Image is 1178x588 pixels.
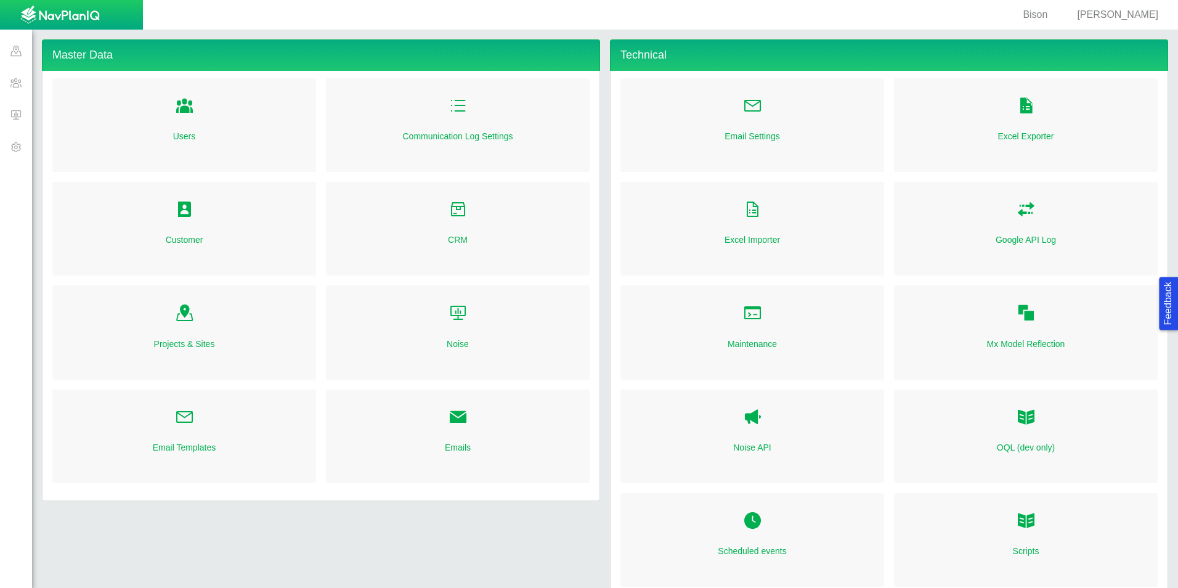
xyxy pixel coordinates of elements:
a: Mx Model Reflection [987,338,1065,350]
a: Excel Importer [725,234,780,246]
div: Folder Open Icon Email Settings [620,78,884,172]
img: UrbanGroupSolutionsTheme$USG_Images$logo.png [20,6,100,25]
a: OQL [1017,404,1036,431]
a: Folder Open Icon [175,300,194,327]
a: Folder Open Icon [743,300,762,327]
div: Folder Open Icon Mx Model Reflection [894,285,1158,379]
a: Customer [166,234,203,246]
div: Folder Open Icon Excel Exporter [894,78,1158,172]
a: Noise API [733,441,771,454]
button: Feedback [1159,277,1178,330]
a: Folder Open Icon [449,404,468,431]
a: Email Templates [153,441,216,454]
a: Noise [447,338,469,350]
div: Folder Open Icon Users [52,78,316,172]
a: Noise API [743,404,762,431]
a: CRM [448,234,468,246]
a: OQL (dev only) [997,441,1055,454]
a: Scheduled events [718,545,786,557]
div: [PERSON_NAME] [1062,8,1163,22]
a: Folder Open Icon [175,197,194,224]
a: Folder Open Icon [175,404,194,431]
a: Excel Exporter [997,130,1054,142]
span: Bison [1023,9,1047,20]
a: Folder Open Icon [1017,197,1036,224]
div: Folder Open Icon Emails [326,390,590,483]
a: Email Settings [725,130,779,142]
div: Folder Open Icon Maintenance [620,285,884,379]
div: Folder Open Icon Email Templates [52,390,316,483]
div: Folder Open Icon Scripts [894,493,1158,587]
div: Noise API Noise API [620,390,884,483]
a: Folder Open Icon [449,197,468,224]
div: Folder Open Icon Excel Importer [620,182,884,276]
a: Users [173,130,196,142]
a: Folder Open Icon [1017,508,1036,535]
a: Emails [445,441,471,454]
div: OQL OQL (dev only) [894,390,1158,483]
a: Scripts [1013,545,1039,557]
a: Google API Log [996,234,1056,246]
h4: Master Data [42,39,600,71]
a: Folder Open Icon [1017,300,1036,327]
div: Folder Open Icon Projects & Sites [52,285,316,379]
a: Folder Open Icon [1017,93,1036,120]
div: Folder Open Icon CRM [326,182,590,276]
div: Folder Open Icon Scheduled events [620,493,884,587]
a: Folder Open Icon [449,93,468,120]
a: Projects & Sites [154,338,215,350]
div: Folder Open Icon Google API Log [894,182,1158,276]
div: Folder Open Icon Noise [326,285,590,379]
a: Folder Open Icon [175,93,194,120]
a: Folder Open Icon [743,93,762,120]
div: Folder Open Icon Communication Log Settings [326,78,590,172]
a: Folder Open Icon [743,197,762,224]
h4: Technical [610,39,1168,71]
a: Communication Log Settings [403,130,513,142]
a: Maintenance [728,338,777,350]
div: Folder Open Icon Customer [52,182,316,276]
span: [PERSON_NAME] [1077,9,1158,20]
a: Folder Open Icon [743,508,762,535]
a: Folder Open Icon [449,300,468,327]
